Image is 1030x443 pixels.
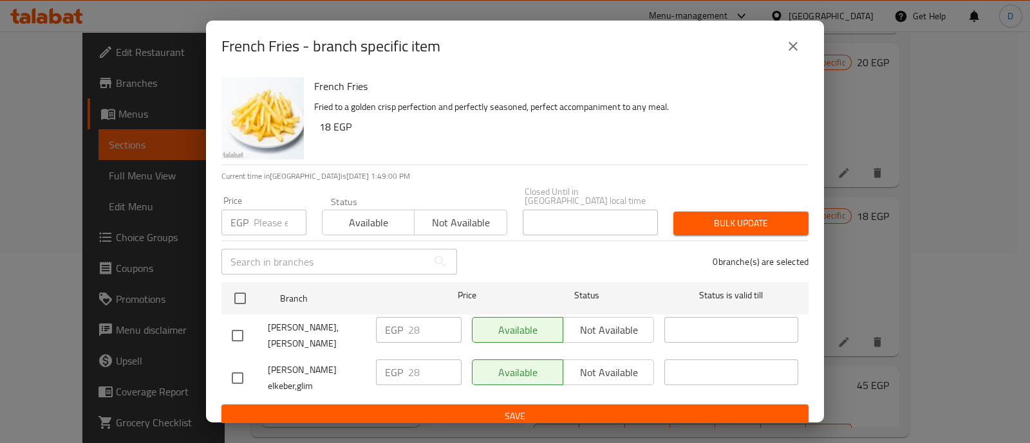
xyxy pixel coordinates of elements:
span: Bulk update [684,215,798,231]
span: [PERSON_NAME] elkeber,glim [268,362,366,394]
span: Save [232,408,798,424]
p: EGP [230,215,248,230]
h6: French Fries [314,77,798,95]
p: 0 branche(s) are selected [713,255,809,268]
button: Available [322,210,415,235]
span: Status [520,287,654,303]
span: Available [328,213,409,232]
input: Please enter price [408,317,462,343]
button: Save [221,404,809,428]
p: Fried to a golden crisp perfection and perfectly seasoned, perfect accompaniment to any meal. [314,99,798,115]
img: French Fries [221,77,304,159]
h6: 18 EGP [319,118,798,136]
p: EGP [385,365,403,380]
input: Please enter price [254,210,306,235]
button: Bulk update [673,212,809,235]
span: Status is valid till [664,287,798,303]
h2: French Fries - branch specific item [221,36,440,57]
p: Current time in [GEOGRAPHIC_DATA] is [DATE] 1:49:00 PM [221,170,809,182]
p: EGP [385,322,403,338]
span: [PERSON_NAME], [PERSON_NAME] [268,320,366,352]
input: Search in branches [221,249,427,275]
span: Branch [280,291,414,307]
span: Not available [420,213,501,232]
input: Please enter price [408,359,462,385]
button: close [778,31,809,62]
span: Price [424,287,510,303]
button: Not available [414,210,507,235]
